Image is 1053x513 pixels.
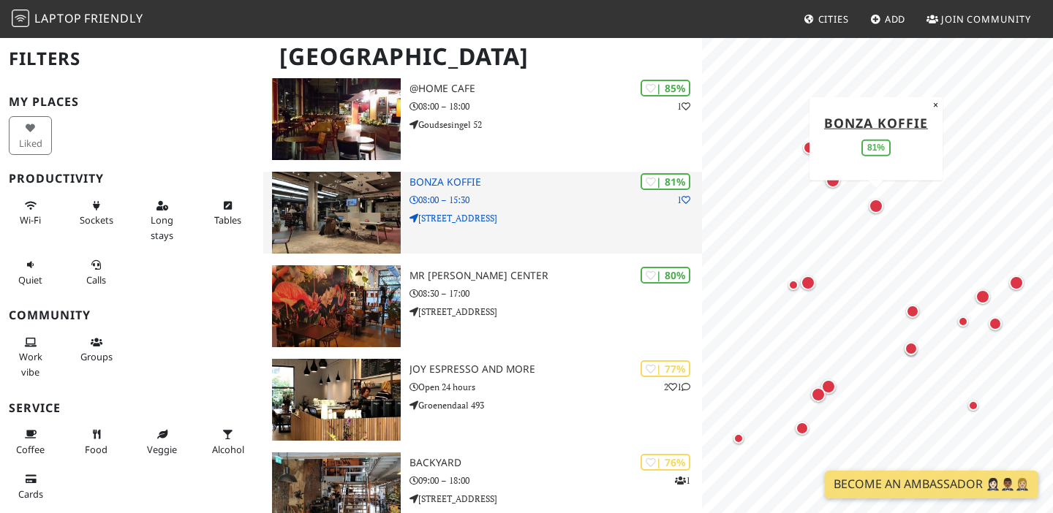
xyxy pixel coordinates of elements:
[272,359,401,441] img: Joy Espresso and More
[409,193,702,207] p: 08:00 – 15:30
[272,172,401,254] img: Bonza koffie
[1006,273,1027,293] div: Map marker
[864,6,912,32] a: Add
[986,314,1005,333] div: Map marker
[823,170,843,191] div: Map marker
[85,443,107,456] span: Food
[140,422,184,461] button: Veggie
[140,194,184,247] button: Long stays
[34,10,82,26] span: Laptop
[409,474,702,487] p: 09:00 – 18:00
[929,96,943,113] button: Close popup
[9,253,52,292] button: Quiet
[19,350,42,378] span: People working
[214,213,241,227] span: Work-friendly tables
[75,422,118,461] button: Food
[9,401,254,415] h3: Service
[818,376,839,397] div: Map marker
[675,474,690,487] p: 1
[965,397,982,414] div: Map marker
[147,443,177,456] span: Veggie
[903,302,922,321] div: Map marker
[80,213,113,227] span: Power sockets
[409,363,702,376] h3: Joy Espresso and More
[409,118,702,132] p: Goudsesingel 52
[18,273,42,286] span: Quiet
[921,6,1037,32] a: Join Community
[825,471,1038,498] a: Become an Ambassador 🤵🏻‍♀️🤵🏾‍♂️🤵🏼‍♀️
[206,422,249,461] button: Alcohol
[409,270,702,282] h3: Mr [PERSON_NAME] Center
[785,276,802,294] div: Map marker
[409,305,702,319] p: [STREET_ADDRESS]
[641,173,690,190] div: | 81%
[800,138,819,157] div: Map marker
[75,330,118,369] button: Groups
[80,350,113,363] span: Group tables
[212,443,244,456] span: Alcohol
[902,342,920,360] div: Map marker
[16,443,45,456] span: Coffee
[272,78,401,160] img: @Home Cafe
[793,419,812,438] div: Map marker
[268,37,699,77] h1: [GEOGRAPHIC_DATA]
[677,193,690,207] p: 1
[824,113,928,131] a: Bonza koffie
[9,172,254,186] h3: Productivity
[9,95,254,109] h3: My Places
[206,194,249,232] button: Tables
[272,265,401,347] img: Mr NonNo Center
[677,99,690,113] p: 1
[409,211,702,225] p: [STREET_ADDRESS]
[151,213,173,241] span: Long stays
[954,313,972,330] div: Map marker
[9,308,254,322] h3: Community
[12,9,29,27] img: LaptopFriendly
[730,430,747,447] div: Map marker
[409,286,702,300] p: 08:30 – 17:00
[808,384,829,405] div: Map marker
[12,7,143,32] a: LaptopFriendly LaptopFriendly
[641,360,690,377] div: | 77%
[818,12,849,26] span: Cities
[973,286,993,307] div: Map marker
[409,380,702,394] p: Open 24 hours
[75,253,118,292] button: Calls
[409,457,702,469] h3: BACKYARD
[263,78,702,160] a: @Home Cafe | 85% 1 @Home Cafe 08:00 – 18:00 Goudsesingel 52
[902,339,921,358] div: Map marker
[409,99,702,113] p: 08:00 – 18:00
[641,454,690,471] div: | 76%
[409,492,702,506] p: [STREET_ADDRESS]
[9,330,52,384] button: Work vibe
[798,273,818,293] div: Map marker
[798,6,855,32] a: Cities
[664,380,690,394] p: 2 1
[75,194,118,232] button: Sockets
[84,10,143,26] span: Friendly
[866,196,886,216] div: Map marker
[9,194,52,232] button: Wi-Fi
[20,213,41,227] span: Stable Wi-Fi
[885,12,906,26] span: Add
[263,359,702,441] a: Joy Espresso and More | 77% 21 Joy Espresso and More Open 24 hours Groenendaal 493
[86,273,106,286] span: Video/audio calls
[409,398,702,412] p: Groenendaal 493
[861,139,891,156] div: 81%
[263,172,702,254] a: Bonza koffie | 81% 1 Bonza koffie 08:00 – 15:30 [STREET_ADDRESS]
[9,467,52,506] button: Cards
[409,176,702,189] h3: Bonza koffie
[9,37,254,81] h2: Filters
[263,265,702,347] a: Mr NonNo Center | 80% Mr [PERSON_NAME] Center 08:30 – 17:00 [STREET_ADDRESS]
[18,487,43,501] span: Credit cards
[941,12,1031,26] span: Join Community
[641,267,690,284] div: | 80%
[9,422,52,461] button: Coffee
